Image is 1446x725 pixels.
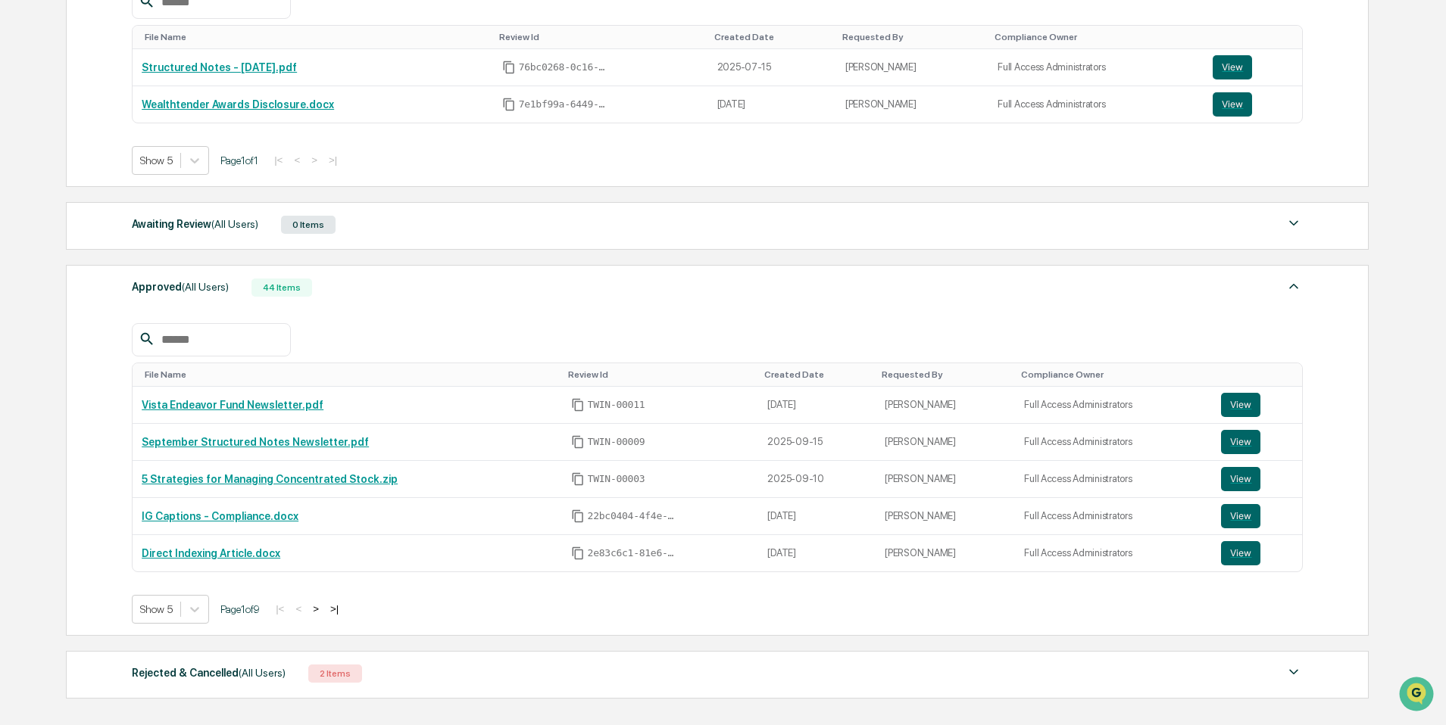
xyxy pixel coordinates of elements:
[502,98,516,111] span: Copy Id
[145,32,486,42] div: Toggle SortBy
[882,369,1009,380] div: Toggle SortBy
[270,154,287,166] button: |<
[220,154,258,166] span: Page 1 of 1
[588,510,679,522] span: 22bc0404-4f4e-4749-a20f-3f6da63f0e92
[151,257,183,268] span: Pylon
[876,535,1015,571] td: [PERSON_NAME]
[588,399,645,411] span: TWIN-00011
[708,49,836,86] td: 2025-07-15
[132,663,286,683] div: Rejected & Cancelled
[876,461,1015,498] td: [PERSON_NAME]
[308,602,323,615] button: >
[571,398,585,412] span: Copy Id
[52,116,248,131] div: Start new chat
[764,369,870,380] div: Toggle SortBy
[145,369,555,380] div: Toggle SortBy
[15,116,42,143] img: 1746055101610-c473b297-6a78-478c-a979-82029cc54cd1
[326,602,343,615] button: >|
[758,461,876,498] td: 2025-09-10
[1015,387,1212,424] td: Full Access Administrators
[995,32,1198,42] div: Toggle SortBy
[289,154,305,166] button: <
[1015,461,1212,498] td: Full Access Administrators
[876,387,1015,424] td: [PERSON_NAME]
[1221,430,1293,454] a: View
[571,435,585,449] span: Copy Id
[324,154,342,166] button: >|
[15,32,276,56] p: How can we help?
[9,185,104,212] a: 🖐️Preclearance
[568,369,753,380] div: Toggle SortBy
[142,61,297,73] a: Structured Notes - [DATE].pdf
[1221,393,1293,417] a: View
[1285,277,1303,295] img: caret
[104,185,194,212] a: 🗄️Attestations
[588,547,679,559] span: 2e83c6c1-81e6-423e-a0e9-6d34064668fb
[1221,467,1260,491] button: View
[758,387,876,424] td: [DATE]
[308,664,362,683] div: 2 Items
[142,547,280,559] a: Direct Indexing Article.docx
[182,281,229,293] span: (All Users)
[1221,541,1293,565] a: View
[758,535,876,571] td: [DATE]
[211,218,258,230] span: (All Users)
[499,32,702,42] div: Toggle SortBy
[1213,55,1293,79] a: View
[15,192,27,204] div: 🖐️
[836,86,988,123] td: [PERSON_NAME]
[1221,504,1260,528] button: View
[1224,369,1296,380] div: Toggle SortBy
[251,278,312,297] div: 44 Items
[1221,467,1293,491] a: View
[9,213,102,241] a: 🔎Data Lookup
[15,221,27,233] div: 🔎
[1221,393,1260,417] button: View
[132,277,229,297] div: Approved
[142,473,398,485] a: 5 Strategies for Managing Concentrated Stock.zip
[519,98,610,110] span: 7e1bf99a-6449-45c3-8181-c0e5f5f3b389
[519,61,610,73] span: 76bc0268-0c16-4ddb-b54e-a2884c5893c1
[1015,424,1212,461] td: Full Access Administrators
[842,32,982,42] div: Toggle SortBy
[142,98,334,110] a: Wealthtender Awards Disclosure.docx
[1398,675,1438,716] iframe: Open customer support
[142,399,323,411] a: Vista Endeavor Fund Newsletter.pdf
[1021,369,1206,380] div: Toggle SortBy
[758,498,876,535] td: [DATE]
[239,667,286,679] span: (All Users)
[281,216,336,234] div: 0 Items
[1285,663,1303,681] img: caret
[708,86,836,123] td: [DATE]
[30,219,95,235] span: Data Lookup
[588,436,645,448] span: TWIN-00009
[271,602,289,615] button: |<
[142,436,369,448] a: September Structured Notes Newsletter.pdf
[220,603,260,615] span: Page 1 of 9
[125,191,188,206] span: Attestations
[988,86,1204,123] td: Full Access Administrators
[571,472,585,486] span: Copy Id
[1015,535,1212,571] td: Full Access Administrators
[1213,92,1252,117] button: View
[1213,92,1293,117] a: View
[502,61,516,74] span: Copy Id
[307,154,322,166] button: >
[142,510,298,522] a: IG Captions - Compliance.docx
[30,191,98,206] span: Preclearance
[1285,214,1303,232] img: caret
[758,424,876,461] td: 2025-09-15
[258,120,276,138] button: Start new chat
[588,473,645,485] span: TWIN-00003
[132,214,258,234] div: Awaiting Review
[1221,430,1260,454] button: View
[1216,32,1296,42] div: Toggle SortBy
[110,192,122,204] div: 🗄️
[1221,541,1260,565] button: View
[836,49,988,86] td: [PERSON_NAME]
[571,509,585,523] span: Copy Id
[52,131,192,143] div: We're available if you need us!
[107,256,183,268] a: Powered byPylon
